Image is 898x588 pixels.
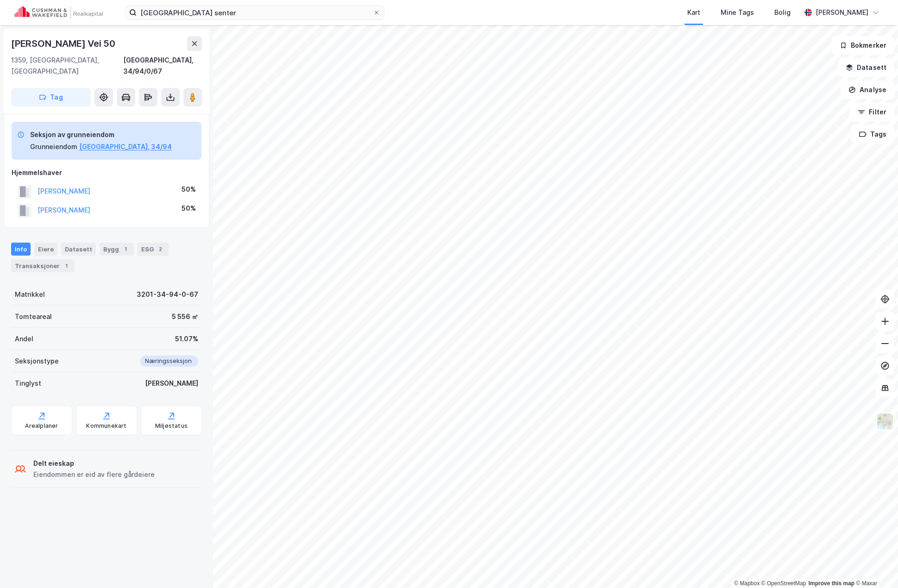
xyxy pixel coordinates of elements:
[33,469,155,480] div: Eiendommen er eid av flere gårdeiere
[34,243,57,256] div: Eiere
[62,261,71,270] div: 1
[774,7,791,18] div: Bolig
[816,7,868,18] div: [PERSON_NAME]
[841,81,894,99] button: Analyse
[15,289,45,300] div: Matrikkel
[30,141,77,152] div: Grunneiendom
[11,36,117,51] div: [PERSON_NAME] Vei 50
[137,289,198,300] div: 3201-34-94-0-67
[809,580,854,587] a: Improve this map
[850,103,894,121] button: Filter
[138,243,169,256] div: ESG
[15,311,52,322] div: Tomteareal
[61,243,96,256] div: Datasett
[121,244,130,254] div: 1
[123,55,202,77] div: [GEOGRAPHIC_DATA], 34/94/0/67
[15,333,33,344] div: Andel
[12,167,201,178] div: Hjemmelshaver
[15,378,41,389] div: Tinglyst
[11,259,75,272] div: Transaksjoner
[137,6,373,19] input: Søk på adresse, matrikkel, gårdeiere, leietakere eller personer
[182,203,196,214] div: 50%
[175,333,198,344] div: 51.07%
[876,413,894,430] img: Z
[852,544,898,588] iframe: Chat Widget
[33,458,155,469] div: Delt eieskap
[79,141,172,152] button: [GEOGRAPHIC_DATA], 34/94
[15,356,59,367] div: Seksjonstype
[721,7,754,18] div: Mine Tags
[851,125,894,144] button: Tags
[838,58,894,77] button: Datasett
[734,580,760,587] a: Mapbox
[25,422,58,430] div: Arealplaner
[11,88,91,106] button: Tag
[100,243,134,256] div: Bygg
[30,129,172,140] div: Seksjon av grunneiendom
[832,36,894,55] button: Bokmerker
[145,378,198,389] div: [PERSON_NAME]
[11,55,123,77] div: 1359, [GEOGRAPHIC_DATA], [GEOGRAPHIC_DATA]
[86,422,126,430] div: Kommunekart
[687,7,700,18] div: Kart
[156,244,165,254] div: 2
[11,243,31,256] div: Info
[852,544,898,588] div: Kontrollprogram for chat
[155,422,188,430] div: Miljøstatus
[15,6,103,19] img: cushman-wakefield-realkapital-logo.202ea83816669bd177139c58696a8fa1.svg
[172,311,198,322] div: 5 556 ㎡
[761,580,806,587] a: OpenStreetMap
[182,184,196,195] div: 50%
